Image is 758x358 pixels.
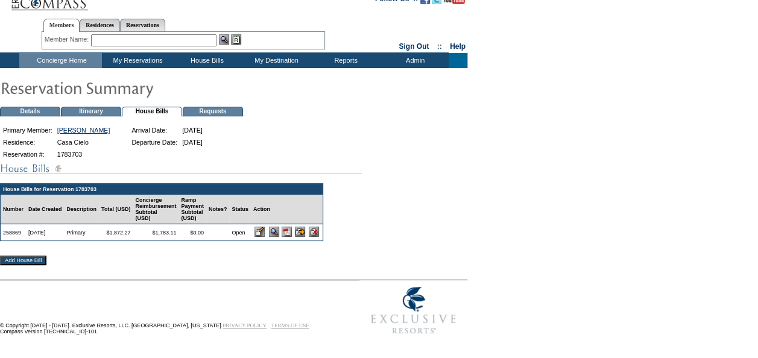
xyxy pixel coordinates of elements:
[133,195,178,224] td: Concierge Reimbursement Subtotal (USD)
[55,149,112,160] td: 1783703
[1,195,26,224] td: Number
[251,195,323,224] td: Action
[309,227,319,237] input: Delete
[1,184,323,195] td: House Bills for Reservation 1783703
[229,195,251,224] td: Status
[206,195,230,224] td: Notes?
[1,224,26,240] td: 258869
[171,53,241,68] td: House Bills
[399,42,429,51] a: Sign Out
[57,127,110,134] a: [PERSON_NAME]
[231,34,241,45] img: Reservations
[65,224,99,240] td: Primary
[178,224,206,240] td: $0.00
[130,137,179,148] td: Departure Date:
[45,34,91,45] div: Member Name:
[269,227,279,237] input: View
[43,19,80,32] a: Members
[122,107,182,116] td: House Bills
[120,19,165,31] a: Reservations
[180,137,204,148] td: [DATE]
[99,224,133,240] td: $1,872.27
[180,125,204,136] td: [DATE]
[282,227,292,237] img: b_pdf.gif
[271,322,309,328] a: TERMS OF USE
[450,42,466,51] a: Help
[359,280,467,341] img: Exclusive Resorts
[379,53,449,68] td: Admin
[437,42,442,51] span: ::
[55,137,112,148] td: Casa Cielo
[254,227,265,237] input: Edit
[295,227,305,237] input: Submit for Processing
[1,149,54,160] td: Reservation #:
[229,224,251,240] td: Open
[178,195,206,224] td: Ramp Payment Subtotal (USD)
[26,195,65,224] td: Date Created
[183,107,243,116] td: Requests
[130,125,179,136] td: Arrival Date:
[65,195,99,224] td: Description
[26,224,65,240] td: [DATE]
[80,19,120,31] a: Residences
[310,53,379,68] td: Reports
[19,53,102,68] td: Concierge Home
[1,137,54,148] td: Residence:
[219,34,229,45] img: View
[102,53,171,68] td: My Reservations
[99,195,133,224] td: Total (USD)
[133,224,178,240] td: $1,783.11
[61,107,121,116] td: Itinerary
[223,322,267,328] a: PRIVACY POLICY
[241,53,310,68] td: My Destination
[1,125,54,136] td: Primary Member:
